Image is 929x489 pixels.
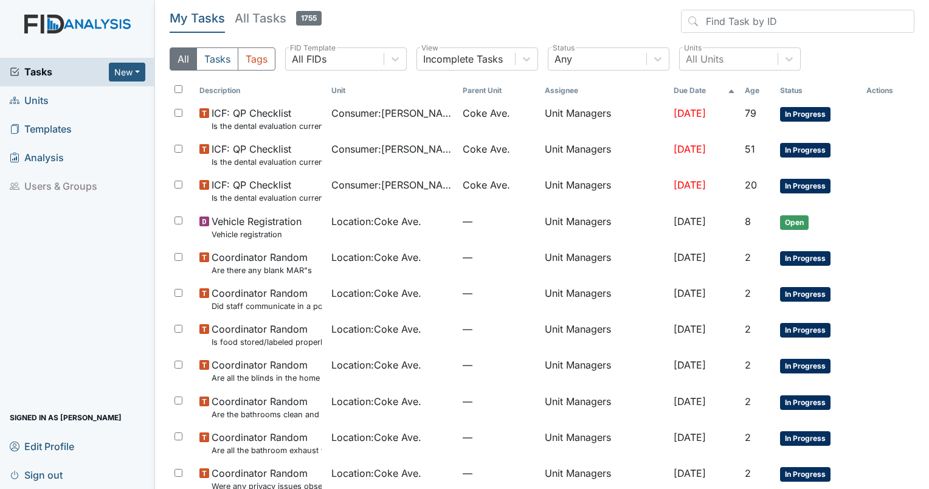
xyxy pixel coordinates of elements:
[109,63,145,81] button: New
[540,317,669,353] td: Unit Managers
[674,251,706,263] span: [DATE]
[10,120,72,139] span: Templates
[331,322,421,336] span: Location : Coke Ave.
[674,287,706,299] span: [DATE]
[463,142,510,156] span: Coke Ave.
[540,389,669,425] td: Unit Managers
[780,107,831,122] span: In Progress
[212,394,321,420] span: Coordinator Random Are the bathrooms clean and in good repair?
[212,336,321,348] small: Is food stored/labeled properly?
[674,143,706,155] span: [DATE]
[296,11,322,26] span: 1755
[540,101,669,137] td: Unit Managers
[10,148,64,167] span: Analysis
[170,47,197,71] button: All
[196,47,238,71] button: Tasks
[326,80,458,101] th: Toggle SortBy
[10,91,49,110] span: Units
[775,80,862,101] th: Toggle SortBy
[554,52,572,66] div: Any
[238,47,275,71] button: Tags
[780,179,831,193] span: In Progress
[331,466,421,480] span: Location : Coke Ave.
[745,107,756,119] span: 79
[674,395,706,407] span: [DATE]
[10,64,109,79] a: Tasks
[331,142,453,156] span: Consumer : [PERSON_NAME]
[331,214,421,229] span: Location : Coke Ave.
[170,47,275,71] div: Type filter
[10,408,122,427] span: Signed in as [PERSON_NAME]
[10,465,63,484] span: Sign out
[235,10,322,27] h5: All Tasks
[463,394,536,409] span: —
[212,156,321,168] small: Is the dental evaluation current? (document the date, oral rating, and goal # if needed in the co...
[674,323,706,335] span: [DATE]
[780,215,809,230] span: Open
[212,120,321,132] small: Is the dental evaluation current? (document the date, oral rating, and goal # if needed in the co...
[331,178,453,192] span: Consumer : [PERSON_NAME]
[212,286,321,312] span: Coordinator Random Did staff communicate in a positive demeanor with consumers?
[331,358,421,372] span: Location : Coke Ave.
[745,143,755,155] span: 51
[540,245,669,281] td: Unit Managers
[212,214,302,240] span: Vehicle Registration Vehicle registration
[463,358,536,372] span: —
[331,250,421,265] span: Location : Coke Ave.
[212,106,321,132] span: ICF: QP Checklist Is the dental evaluation current? (document the date, oral rating, and goal # i...
[463,214,536,229] span: —
[745,395,751,407] span: 2
[745,323,751,335] span: 2
[331,106,453,120] span: Consumer : [PERSON_NAME]
[540,281,669,317] td: Unit Managers
[681,10,914,33] input: Find Task by ID
[212,142,321,168] span: ICF: QP Checklist Is the dental evaluation current? (document the date, oral rating, and goal # i...
[212,372,321,384] small: Are all the blinds in the home operational and clean?
[212,178,321,204] span: ICF: QP Checklist Is the dental evaluation current? (document the date, oral rating, and goal # i...
[745,467,751,479] span: 2
[463,250,536,265] span: —
[423,52,503,66] div: Incomplete Tasks
[212,430,321,456] span: Coordinator Random Are all the bathroom exhaust fan covers clean and dust free?
[780,323,831,338] span: In Progress
[212,358,321,384] span: Coordinator Random Are all the blinds in the home operational and clean?
[174,85,182,93] input: Toggle All Rows Selected
[780,467,831,482] span: In Progress
[463,430,536,445] span: —
[740,80,775,101] th: Toggle SortBy
[674,431,706,443] span: [DATE]
[686,52,724,66] div: All Units
[745,287,751,299] span: 2
[212,445,321,456] small: Are all the bathroom exhaust fan covers clean and dust free?
[780,431,831,446] span: In Progress
[463,286,536,300] span: —
[674,359,706,371] span: [DATE]
[745,251,751,263] span: 2
[745,359,751,371] span: 2
[780,287,831,302] span: In Progress
[780,359,831,373] span: In Progress
[862,80,914,101] th: Actions
[331,430,421,445] span: Location : Coke Ave.
[212,409,321,420] small: Are the bathrooms clean and in good repair?
[540,80,669,101] th: Assignee
[540,353,669,389] td: Unit Managers
[212,192,321,204] small: Is the dental evaluation current? (document the date, oral rating, and goal # if needed in the co...
[463,106,510,120] span: Coke Ave.
[331,286,421,300] span: Location : Coke Ave.
[745,215,751,227] span: 8
[195,80,326,101] th: Toggle SortBy
[458,80,540,101] th: Toggle SortBy
[780,251,831,266] span: In Progress
[745,179,757,191] span: 20
[780,143,831,158] span: In Progress
[463,178,510,192] span: Coke Ave.
[463,466,536,480] span: —
[540,209,669,245] td: Unit Managers
[331,394,421,409] span: Location : Coke Ave.
[292,52,326,66] div: All FIDs
[540,173,669,209] td: Unit Managers
[10,437,74,456] span: Edit Profile
[212,229,302,240] small: Vehicle registration
[463,322,536,336] span: —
